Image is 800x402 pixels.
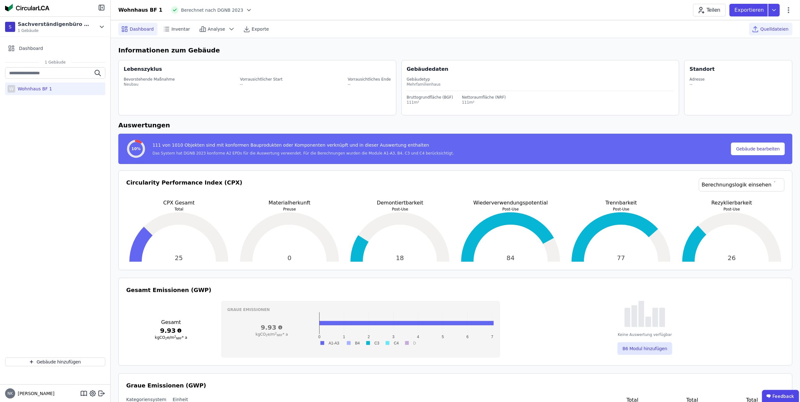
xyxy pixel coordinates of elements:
h3: Gesamt Emissionen (GWP) [126,286,784,295]
h3: Gesamt [126,319,216,326]
h6: Auswertungen [118,120,792,130]
p: Rezyklierbarkeit [679,199,785,207]
div: 111 von 1010 Objekten sind mit konformen Bauprodukten oder Komponenten verknüpft und in dieser Au... [152,142,454,151]
p: Demontiertbarkeit [347,199,453,207]
div: 111m² [407,100,453,105]
a: Berechnungslogik einsehen [699,178,784,192]
span: kgCO e/m * a [256,332,288,337]
span: NK [8,392,13,395]
div: Keine Auswertung verfügbar [618,332,672,337]
div: Vorrausichtlicher Start [240,77,282,82]
span: Exporte [252,26,269,32]
p: Wiederverwendungspotential [458,199,564,207]
div: Neubau [124,82,175,87]
h3: Graue Emissionen [227,307,494,312]
p: Trennbarkeit [568,199,674,207]
div: Vorrausichtliches Ende [348,77,391,82]
p: Post-Use [568,207,674,212]
button: Gebäude hinzufügen [5,357,105,366]
span: Berechnet nach DGNB 2023 [181,7,243,13]
h3: Circularity Performance Index (CPX) [126,178,242,199]
div: Gebäudedaten [407,65,679,73]
div: Das System hat DGNB 2023 konforme A2 EPDs für die Auswertung verwendet. Für die Berechnungen wurd... [152,151,454,156]
button: B6 Modul hinzufügen [617,342,672,355]
span: Quelldateien [760,26,789,32]
div: Sachverständigenbüro [PERSON_NAME] [18,21,90,28]
h6: Informationen zum Gebäude [118,46,792,55]
div: Wohnhaus BF 1 [118,6,162,14]
div: W [8,85,15,93]
sub: NRF [277,334,282,337]
span: [PERSON_NAME] [15,390,54,397]
div: Wohnhaus BF 1 [15,86,52,92]
span: Analyse [208,26,225,32]
div: Lebenszyklus [124,65,162,73]
sub: NRF [176,337,182,340]
h3: 9.93 [126,326,216,335]
div: Adresse [690,77,705,82]
p: Post-Use [679,207,785,212]
h3: Graue Emissionen (GWP) [126,381,784,390]
div: Nettoraumfläche (NRF) [462,95,506,100]
img: empty-state [624,301,665,327]
div: Mehrfamilienhaus [407,82,674,87]
img: Concular [5,4,49,11]
div: Bevorstehende Maßnahme [124,77,175,82]
span: Dashboard [19,45,43,52]
p: Post-Use [347,207,453,212]
p: Exportieren [735,6,765,14]
div: Bruttogrundfläche (BGF) [407,95,453,100]
sup: 2 [275,332,277,335]
div: -- [348,82,391,87]
div: -- [240,82,282,87]
div: S [5,22,15,32]
div: Gebäudetyp [407,77,674,82]
span: 1 Gebäude [18,28,90,33]
p: CPX Gesamt [126,199,232,207]
button: Teilen [693,4,726,16]
span: 10% [132,146,141,151]
sub: 2 [165,337,167,340]
sub: 2 [266,334,268,337]
p: Post-Use [458,207,564,212]
div: Standort [690,65,715,73]
span: 1 Gebäude [39,60,72,65]
p: Total [126,207,232,212]
div: -- [690,82,705,87]
span: Inventar [171,26,190,32]
sup: 2 [174,335,176,338]
span: kgCO e/m * a [155,335,187,340]
button: Gebäude bearbeiten [731,143,785,155]
h3: 9.93 [227,323,316,332]
span: Dashboard [130,26,154,32]
p: Preuse [237,207,343,212]
div: 111m² [462,100,506,105]
p: Materialherkunft [237,199,343,207]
